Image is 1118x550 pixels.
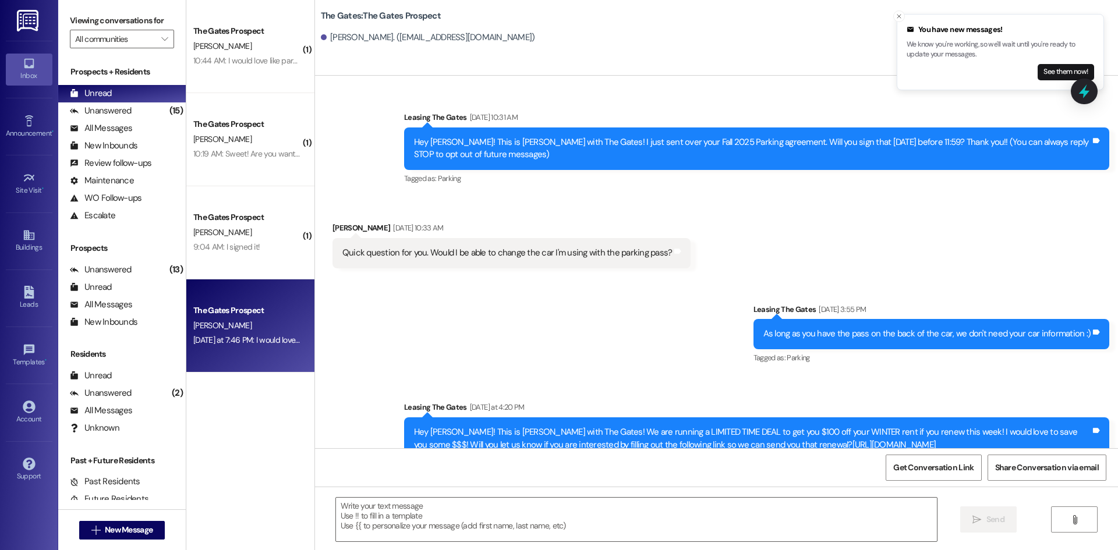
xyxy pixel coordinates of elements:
[58,455,186,467] div: Past + Future Residents
[193,211,301,223] div: The Gates Prospect
[972,515,981,524] i: 
[70,210,115,222] div: Escalate
[70,105,132,117] div: Unanswered
[167,102,186,120] div: (15)
[321,10,441,22] b: The Gates: The Gates Prospect
[70,122,132,134] div: All Messages
[75,30,155,48] input: All communities
[467,111,518,123] div: [DATE] 10:31 AM
[753,303,1110,320] div: Leasing The Gates
[193,41,252,51] span: [PERSON_NAME]
[438,173,461,183] span: Parking
[467,401,525,413] div: [DATE] at 4:20 PM
[42,184,44,193] span: •
[960,506,1017,533] button: Send
[414,426,1091,451] div: Hey [PERSON_NAME]! This is [PERSON_NAME] with The Gates! We are running a LIMITED TIME DEAL to ge...
[404,401,1109,417] div: Leasing The Gates
[45,356,47,364] span: •
[321,31,535,44] div: [PERSON_NAME]. ([EMAIL_ADDRESS][DOMAIN_NAME])
[70,12,174,30] label: Viewing conversations for
[816,303,866,315] div: [DATE] 3:55 PM
[70,87,112,100] div: Unread
[70,299,132,311] div: All Messages
[58,348,186,360] div: Residents
[52,127,54,136] span: •
[193,118,301,130] div: The Gates Prospect
[193,335,450,345] div: [DATE] at 7:46 PM: I would love to but the link doesn't seem to work for me... :(
[986,513,1004,526] span: Send
[70,370,112,382] div: Unread
[70,316,137,328] div: New Inbounds
[763,328,1091,340] div: As long as you have the pass on the back of the car, we don't need your car information :)
[6,340,52,371] a: Templates •
[1038,64,1094,80] button: See them now!
[58,242,186,254] div: Prospects
[193,25,301,37] div: The Gates Prospect
[193,227,252,237] span: [PERSON_NAME]
[342,247,673,259] div: Quick question for you. Would I be able to change the car I'm using with the parking pass?
[893,10,905,22] button: Close toast
[753,349,1110,366] div: Tagged as:
[105,524,153,536] span: New Message
[161,34,168,44] i: 
[70,140,137,152] div: New Inbounds
[193,55,422,66] div: 10:44 AM: I would love like parking and the premium room is perfect.
[193,134,252,144] span: [PERSON_NAME]
[995,462,1099,474] span: Share Conversation via email
[167,261,186,279] div: (13)
[6,282,52,314] a: Leads
[70,157,151,169] div: Review follow-ups
[169,384,186,402] div: (2)
[414,136,1091,161] div: Hey [PERSON_NAME]! This is [PERSON_NAME] with The Gates! I just sent over your Fall 2025 Parking ...
[332,222,691,238] div: [PERSON_NAME]
[907,24,1094,36] div: You have new messages!
[70,387,132,399] div: Unanswered
[404,111,1109,127] div: Leasing The Gates
[390,222,443,234] div: [DATE] 10:33 AM
[6,225,52,257] a: Buildings
[70,192,141,204] div: WO Follow-ups
[787,353,809,363] span: Parking
[893,462,974,474] span: Get Conversation Link
[6,54,52,85] a: Inbox
[852,439,936,450] a: [URL][DOMAIN_NAME]
[58,66,186,78] div: Prospects + Residents
[70,422,119,434] div: Unknown
[17,10,41,31] img: ResiDesk Logo
[6,168,52,200] a: Site Visit •
[79,521,165,540] button: New Message
[6,454,52,485] a: Support
[70,404,132,417] div: All Messages
[70,264,132,276] div: Unanswered
[193,304,301,317] div: The Gates Prospect
[193,148,510,159] div: 10:19 AM: Sweet! Are you wanting parking? Do you want the premium room or oversize room??
[70,476,140,488] div: Past Residents
[70,281,112,293] div: Unread
[907,40,1094,60] p: We know you're working, so we'll wait until you're ready to update your messages.
[70,493,148,505] div: Future Residents
[404,170,1109,187] div: Tagged as:
[193,242,260,252] div: 9:04 AM: I signed it!
[886,455,981,481] button: Get Conversation Link
[91,526,100,535] i: 
[1070,515,1079,524] i: 
[6,397,52,428] a: Account
[988,455,1106,481] button: Share Conversation via email
[70,175,134,187] div: Maintenance
[193,320,252,331] span: [PERSON_NAME]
